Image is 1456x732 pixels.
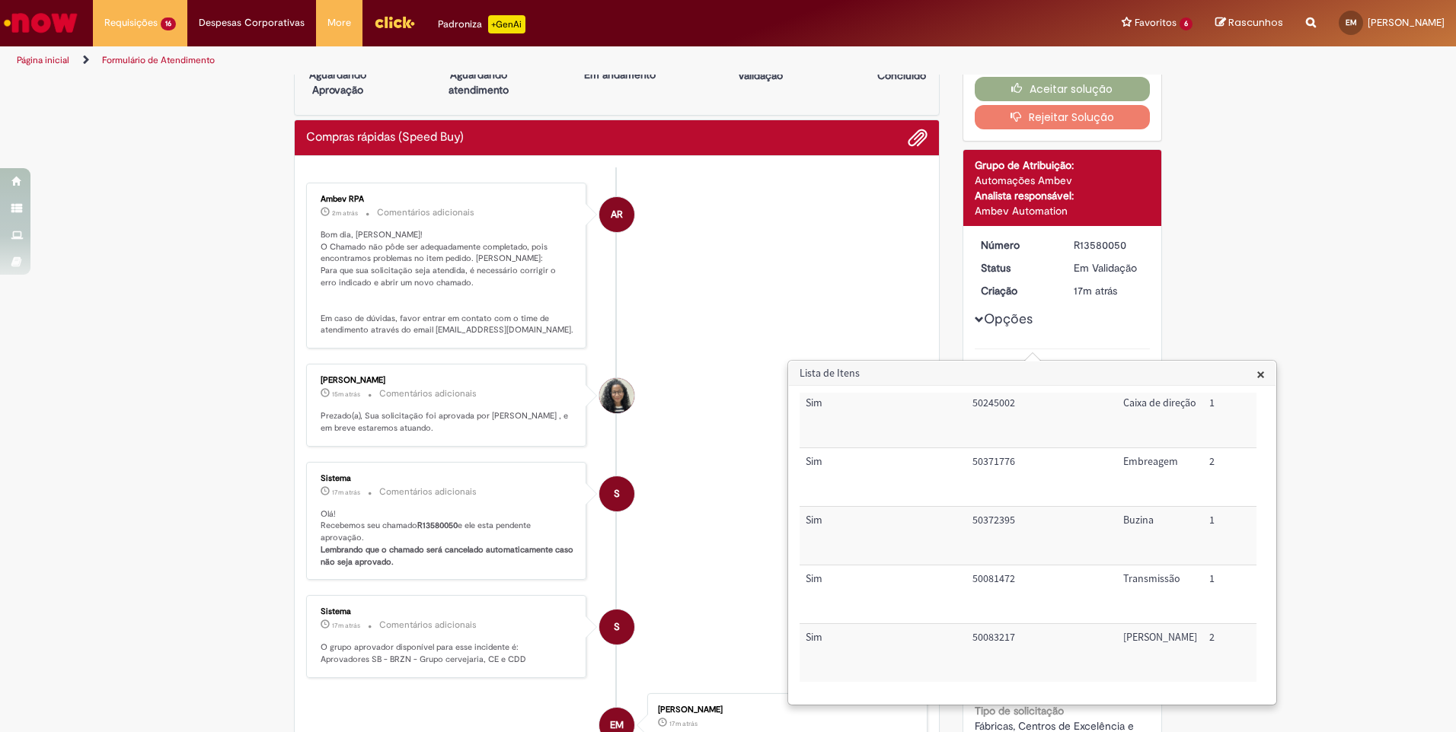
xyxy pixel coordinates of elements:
[1117,507,1203,565] td: Descrição: Buzina
[321,410,574,434] p: Prezado(a), Sua solicitação foi aprovada por [PERSON_NAME] , e em breve estaremos atuando.
[102,54,215,66] a: Formulário de Atendimento
[301,67,375,97] p: Aguardando Aprovação
[1117,390,1203,448] td: Descrição: Caixa de direção
[379,485,477,498] small: Comentários adicionais
[1074,237,1145,253] div: R13580050
[488,15,525,33] p: +GenAi
[161,18,176,30] span: 16
[332,390,360,399] time: 30/09/2025 09:24:25
[614,609,620,645] span: S
[975,105,1151,129] button: Rejeitar Solução
[1074,284,1117,298] span: 17m atrás
[975,77,1151,101] button: Aceitar solução
[1117,448,1203,507] td: Descrição: Embreagem
[877,68,926,83] p: Concluído
[1215,16,1283,30] a: Rascunhos
[599,378,634,413] div: Victoria Ribeiro Vergilio
[332,488,360,497] time: 30/09/2025 09:22:39
[377,206,474,219] small: Comentários adicionais
[800,448,966,507] td: Trigger Tipo de Pedido = Material: Sim
[1346,18,1357,27] span: EM
[321,229,574,336] p: Bom dia, [PERSON_NAME]! O Chamado não pôde ser adequadamente completado, pois encontramos problem...
[1117,624,1203,682] td: Descrição: Pneu Dianteiro
[599,609,634,644] div: System
[379,619,477,632] small: Comentários adicionais
[11,46,959,75] ul: Trilhas de página
[966,624,1117,682] td: Código SAP Material / Serviço: 50083217
[800,624,966,682] td: Trigger Tipo de Pedido = Material: Sim
[332,621,360,630] time: 30/09/2025 09:22:36
[1135,15,1177,30] span: Favoritos
[1203,507,1270,565] td: Quantidade: 1
[321,508,574,568] p: Olá! Recebemos seu chamado e ele esta pendente aprovação.
[321,195,574,204] div: Ambev RPA
[1368,16,1445,29] span: [PERSON_NAME]
[975,158,1151,173] div: Grupo de Atribuição:
[787,360,1277,705] div: Lista de Itens
[969,237,1063,253] dt: Número
[966,507,1117,565] td: Código SAP Material / Serviço: 50372395
[1074,283,1145,298] div: 30/09/2025 09:22:26
[1228,15,1283,30] span: Rascunhos
[321,544,576,568] b: Lembrando que o chamado será cancelado automaticamente caso não seja aprovado.
[332,488,360,497] span: 17m atrás
[379,387,477,400] small: Comentários adicionais
[374,11,415,33] img: click_logo_yellow_360x200.png
[1074,284,1117,298] time: 30/09/2025 09:22:26
[614,476,620,512] span: S
[800,390,966,448] td: Trigger Tipo de Pedido = Material: Sim
[969,260,1063,275] dt: Status
[800,565,966,624] td: Trigger Tipo de Pedido = Material: Sim
[975,173,1151,188] div: Automações Ambev
[1203,448,1270,507] td: Quantidade: 2
[658,705,912,714] div: [PERSON_NAME]
[327,15,351,30] span: More
[1203,390,1270,448] td: Quantidade: 1
[969,283,1063,298] dt: Criação
[599,197,634,232] div: Ambev RPA
[321,376,574,385] div: [PERSON_NAME]
[332,621,360,630] span: 17m atrás
[321,474,574,483] div: Sistema
[199,15,305,30] span: Despesas Corporativas
[321,607,574,616] div: Sistema
[332,390,360,399] span: 15m atrás
[332,208,358,218] span: 2m atrás
[800,507,966,565] td: Trigger Tipo de Pedido = Material: Sim
[966,565,1117,624] td: Código SAP Material / Serviço: 50081472
[1180,18,1193,30] span: 6
[975,203,1151,218] div: Ambev Automation
[966,390,1117,448] td: Código SAP Material / Serviço: 50245002
[975,704,1064,718] b: Tipo de solicitação
[332,208,358,218] time: 30/09/2025 09:37:30
[1117,565,1203,624] td: Descrição: Transmissão
[611,196,623,233] span: AR
[1074,260,1145,275] div: Em Validação
[417,520,458,531] b: R13580050
[669,719,698,728] time: 30/09/2025 09:22:15
[2,8,80,38] img: ServiceNow
[599,476,634,511] div: System
[321,641,574,665] p: O grupo aprovador disponível para esse incidente é: Aprovadores SB - BRZN - Grupo cervejaria, CE ...
[1203,565,1270,624] td: Quantidade: 1
[584,67,656,82] p: Em andamento
[438,15,525,33] div: Padroniza
[908,128,928,148] button: Adicionar anexos
[669,719,698,728] span: 17m atrás
[1203,624,1270,682] td: Quantidade: 2
[1256,364,1265,384] span: ×
[1256,366,1265,382] button: Close
[738,68,783,83] p: Validação
[966,448,1117,507] td: Código SAP Material / Serviço: 50371776
[789,361,1276,386] h3: Lista de Itens
[17,54,69,66] a: Página inicial
[104,15,158,30] span: Requisições
[975,188,1151,203] div: Analista responsável:
[442,67,516,97] p: Aguardando atendimento
[306,131,464,145] h2: Compras rápidas (Speed Buy) Histórico de tíquete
